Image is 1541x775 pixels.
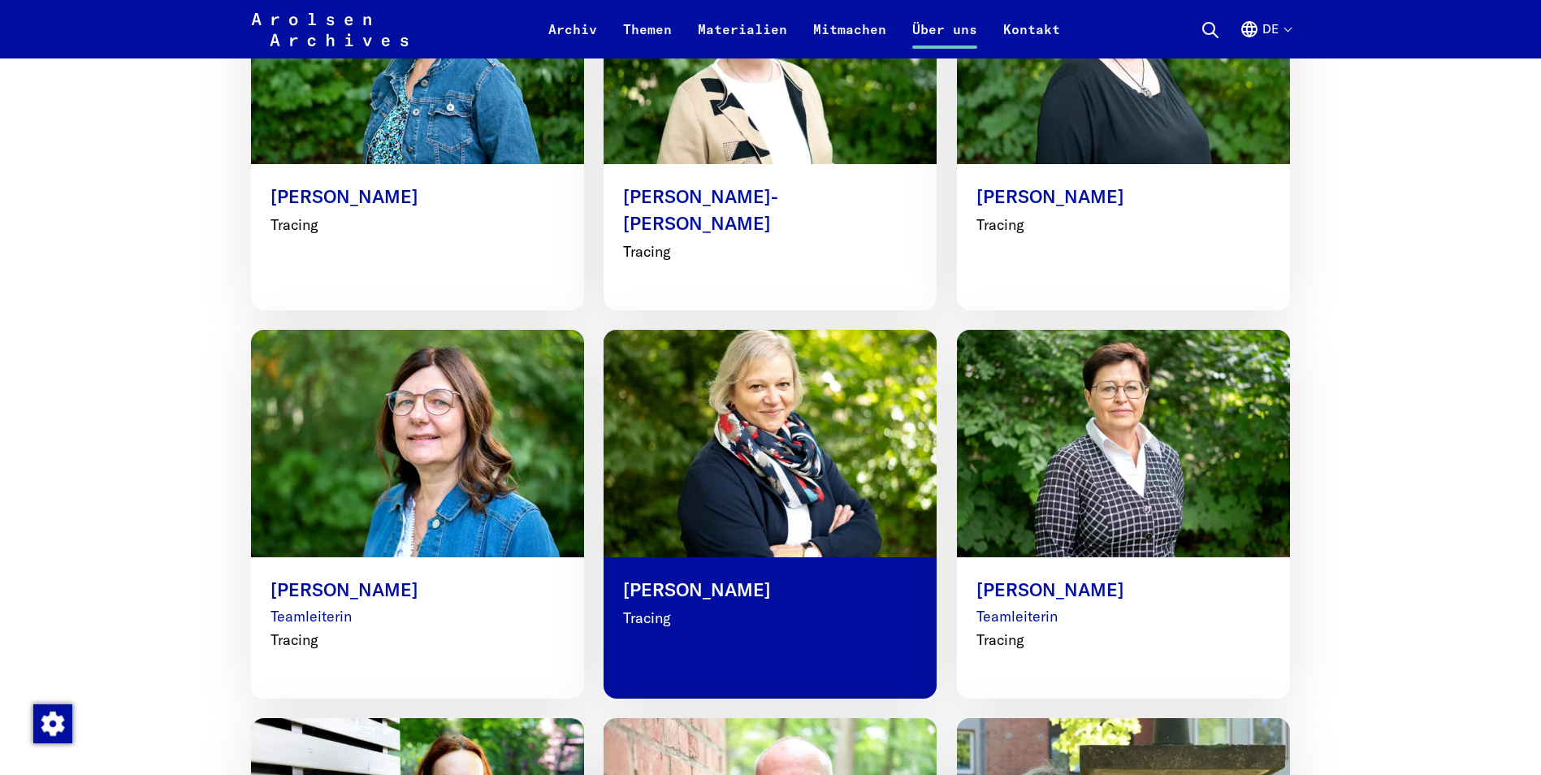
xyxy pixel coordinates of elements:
p: [PERSON_NAME] [271,577,565,604]
img: Anja Putzki [587,318,954,569]
p: Tracing [623,607,917,629]
a: Kontakt [990,19,1073,58]
p: [PERSON_NAME] [976,577,1270,604]
p: Tracing [976,629,1270,651]
nav: Primär [535,10,1073,49]
p: Tracing [623,240,917,262]
a: Archiv [535,19,610,58]
p: Teamleiterin [271,605,565,627]
p: [PERSON_NAME] [976,184,1270,210]
p: [PERSON_NAME]-[PERSON_NAME] [623,184,917,237]
a: Über uns [899,19,990,58]
p: [PERSON_NAME] [623,577,917,604]
img: Gabriele Zander-Knoche [251,330,584,557]
div: Zustimmung ändern [32,704,71,743]
a: Mitmachen [800,19,899,58]
a: Themen [610,19,685,58]
p: Tracing [976,214,1270,236]
img: Zustimmung ändern [33,704,72,743]
img: Malgorzata Przybyla [957,330,1290,557]
button: Deutsch, Sprachauswahl [1240,19,1291,58]
a: Materialien [685,19,800,58]
p: Tracing [271,629,565,651]
p: Tracing [271,214,565,236]
p: Teamleiterin [976,605,1270,627]
p: [PERSON_NAME] [271,184,565,210]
